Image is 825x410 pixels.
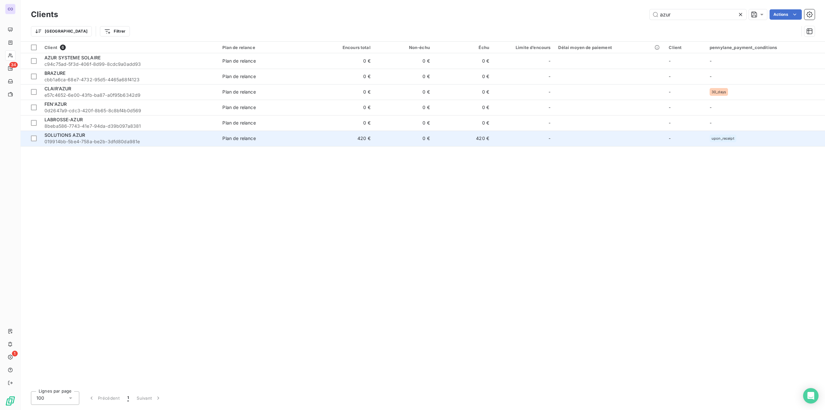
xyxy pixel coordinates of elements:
td: 0 € [315,53,374,69]
td: 0 € [374,84,434,100]
td: 0 € [374,131,434,146]
button: Filtrer [100,26,130,36]
span: c94c75ad-5f3d-406f-8d99-8cdc9a0add93 [44,61,215,67]
span: - [548,104,550,111]
button: Suivant [133,391,165,405]
span: e57c4652-6e00-43fb-ba87-a0f95b6342d9 [44,92,215,98]
td: 0 € [434,115,493,131]
div: Plan de relance [222,135,256,142]
td: 0 € [315,100,374,115]
span: - [548,135,550,142]
span: 6 [60,45,66,50]
h3: Clients [31,9,58,20]
button: Actions [770,9,802,20]
td: 0 € [434,84,493,100]
div: Client [669,45,702,50]
td: 0 € [434,100,493,115]
td: 420 € [315,131,374,146]
div: Délai moyen de paiement [558,45,661,50]
td: 0 € [434,53,493,69]
span: - [710,74,712,79]
span: - [669,105,671,110]
span: 019914bb-5be4-758a-be2b-3dfd80da981e [44,138,215,145]
span: - [710,105,712,110]
div: Plan de relance [222,104,256,111]
td: 0 € [434,69,493,84]
td: 0 € [374,115,434,131]
div: Plan de relance [222,73,256,80]
span: - [669,89,671,95]
span: cbb1a6ca-68e7-4732-95d5-4465a68f4123 [44,76,215,83]
span: - [548,120,550,126]
td: 0 € [374,53,434,69]
span: - [710,120,712,125]
div: Non-échu [378,45,430,50]
div: Plan de relance [222,120,256,126]
td: 0 € [374,69,434,84]
span: - [669,120,671,125]
span: - [710,58,712,64]
div: Limite d’encours [497,45,550,50]
span: 1 [12,351,18,356]
span: CLAIR'AZUR [44,86,72,91]
div: Plan de relance [222,45,311,50]
span: 100 [36,395,44,401]
td: 420 € [434,131,493,146]
span: AZUR SYSTEME SOLAIRE [44,55,101,60]
input: Rechercher [650,9,746,20]
div: Plan de relance [222,89,256,95]
div: Encours total [319,45,371,50]
button: [GEOGRAPHIC_DATA] [31,26,92,36]
span: FEN'AZUR [44,101,67,107]
span: BRAZURE [44,70,65,76]
span: SOLUTIONS AZUR [44,132,85,138]
td: 0 € [315,69,374,84]
span: - [669,58,671,64]
span: 1 [127,395,129,401]
div: Plan de relance [222,58,256,64]
div: Open Intercom Messenger [803,388,819,404]
span: 34 [9,62,18,68]
span: LABROSSE-AZUR [44,117,83,122]
div: pennylane_payment_conditions [710,45,821,50]
span: 8beba586-7743-41e7-94da-d39b097a8381 [44,123,215,129]
span: 0d2647a9-cdc3-420f-8b65-8c8bf4b0d569 [44,107,215,114]
span: upon_receipt [712,136,734,140]
button: Précédent [84,391,123,405]
img: Logo LeanPay [5,396,15,406]
span: 30_days [712,90,726,94]
td: 0 € [374,100,434,115]
button: 1 [123,391,133,405]
div: CO [5,4,15,14]
span: - [548,58,550,64]
div: Échu [438,45,489,50]
span: - [548,89,550,95]
span: - [548,73,550,80]
td: 0 € [315,84,374,100]
span: - [669,135,671,141]
span: - [669,74,671,79]
span: Client [44,45,57,50]
td: 0 € [315,115,374,131]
